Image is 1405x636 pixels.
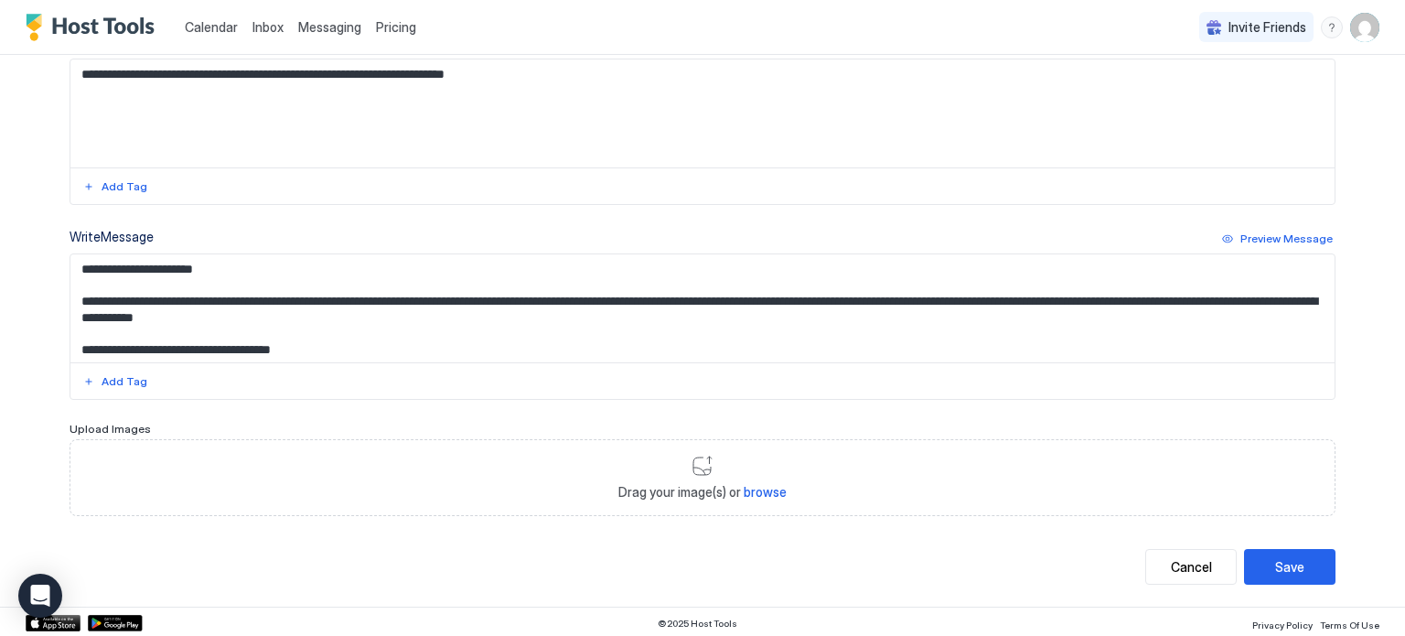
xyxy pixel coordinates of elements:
[102,178,147,195] div: Add Tag
[376,19,416,36] span: Pricing
[1350,13,1379,42] div: User profile
[252,19,284,35] span: Inbox
[88,615,143,631] a: Google Play Store
[252,17,284,37] a: Inbox
[1244,549,1335,585] button: Save
[298,17,361,37] a: Messaging
[618,484,787,501] span: Drag your image(s) or
[1275,557,1304,577] div: Save
[80,176,150,198] button: Add Tag
[70,254,1335,362] textarea: Input Field
[70,422,151,436] span: Upload Images
[298,19,361,35] span: Messaging
[18,574,62,618] div: Open Intercom Messenger
[70,59,1335,167] textarea: Input Field
[1252,620,1313,631] span: Privacy Policy
[1228,19,1306,36] span: Invite Friends
[658,618,737,630] span: © 2025 Host Tools
[1219,228,1335,250] button: Preview Message
[102,373,147,390] div: Add Tag
[80,371,150,393] button: Add Tag
[185,19,238,35] span: Calendar
[1321,16,1343,38] div: menu
[70,227,154,246] div: Write Message
[1320,620,1379,631] span: Terms Of Use
[26,615,80,631] a: App Store
[26,14,163,41] a: Host Tools Logo
[1320,614,1379,633] a: Terms Of Use
[1171,557,1212,577] div: Cancel
[185,17,238,37] a: Calendar
[1252,614,1313,633] a: Privacy Policy
[744,484,787,500] span: browse
[1145,549,1237,585] button: Cancel
[1240,231,1333,247] div: Preview Message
